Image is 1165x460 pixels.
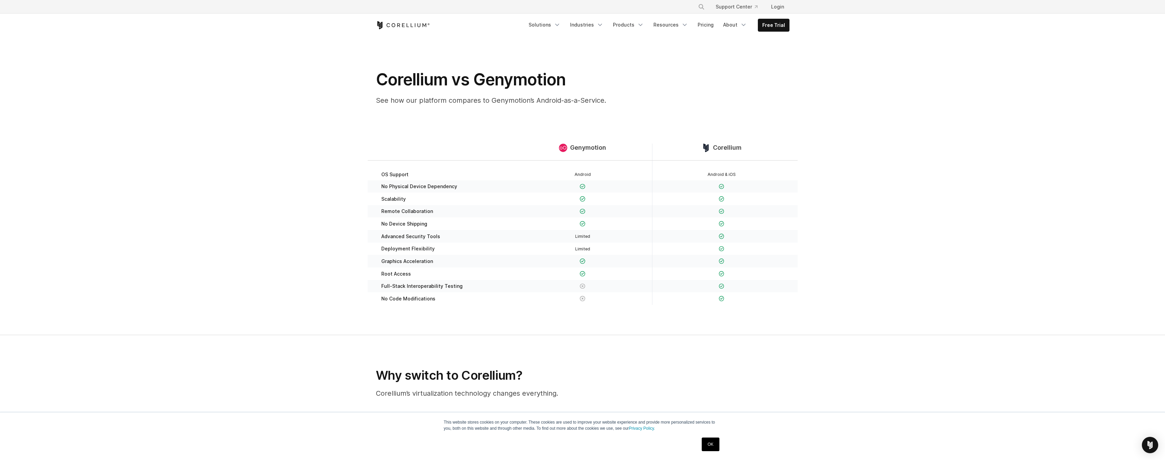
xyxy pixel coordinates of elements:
[609,19,648,31] a: Products
[580,271,585,277] img: Checkmark
[444,419,721,431] p: This website stores cookies on your computer. These cookies are used to improve your website expe...
[758,19,789,31] a: Free Trial
[719,221,725,227] img: Checkmark
[719,233,725,239] img: Checkmark
[713,144,742,152] span: Corellium
[629,426,655,431] a: Privacy Policy.
[690,1,789,13] div: Navigation Menu
[376,368,647,383] h2: Why switch to Corellium?
[649,19,692,31] a: Resources
[580,221,585,227] img: Checkmark
[719,19,751,31] a: About
[580,184,585,190] img: Checkmark
[580,196,585,202] img: Checkmark
[719,196,725,202] img: Checkmark
[525,19,565,31] a: Solutions
[695,1,708,13] button: Search
[719,209,725,214] img: Checkmark
[766,1,789,13] a: Login
[580,258,585,264] img: Checkmark
[719,184,725,190] img: Checkmark
[559,144,567,152] img: compare_genymotion--large
[381,283,463,289] span: Full-Stack Interoperability Testing
[708,172,736,177] span: Android & iOS
[376,69,648,90] h1: Corellium vs Genymotion
[580,296,585,301] img: X
[381,233,440,240] span: Advanced Security Tools
[566,19,608,31] a: Industries
[381,208,433,214] span: Remote Collaboration
[381,183,457,190] span: No Physical Device Dependency
[376,388,647,398] p: Corellium’s virtualization technology changes everything.
[719,296,725,301] img: Checkmark
[694,19,718,31] a: Pricing
[702,438,719,451] a: OK
[381,221,427,227] span: No Device Shipping
[381,196,406,202] span: Scalability
[381,246,435,252] span: Deployment Flexibility
[381,271,411,277] span: Root Access
[376,95,648,105] p: See how our platform compares to Genymotion’s Android-as-a-Service.
[580,209,585,214] img: Checkmark
[719,271,725,277] img: Checkmark
[575,234,590,239] span: Limited
[710,1,763,13] a: Support Center
[525,19,789,32] div: Navigation Menu
[719,258,725,264] img: Checkmark
[381,171,409,178] span: OS Support
[719,283,725,289] img: Checkmark
[580,283,585,289] img: X
[376,21,430,29] a: Corellium Home
[575,172,591,177] span: Android
[575,246,590,251] span: Limited
[381,296,435,302] span: No Code Modifications
[570,144,606,152] span: Genymotion
[1142,437,1158,453] div: Open Intercom Messenger
[719,246,725,252] img: Checkmark
[381,258,433,264] span: Graphics Acceleration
